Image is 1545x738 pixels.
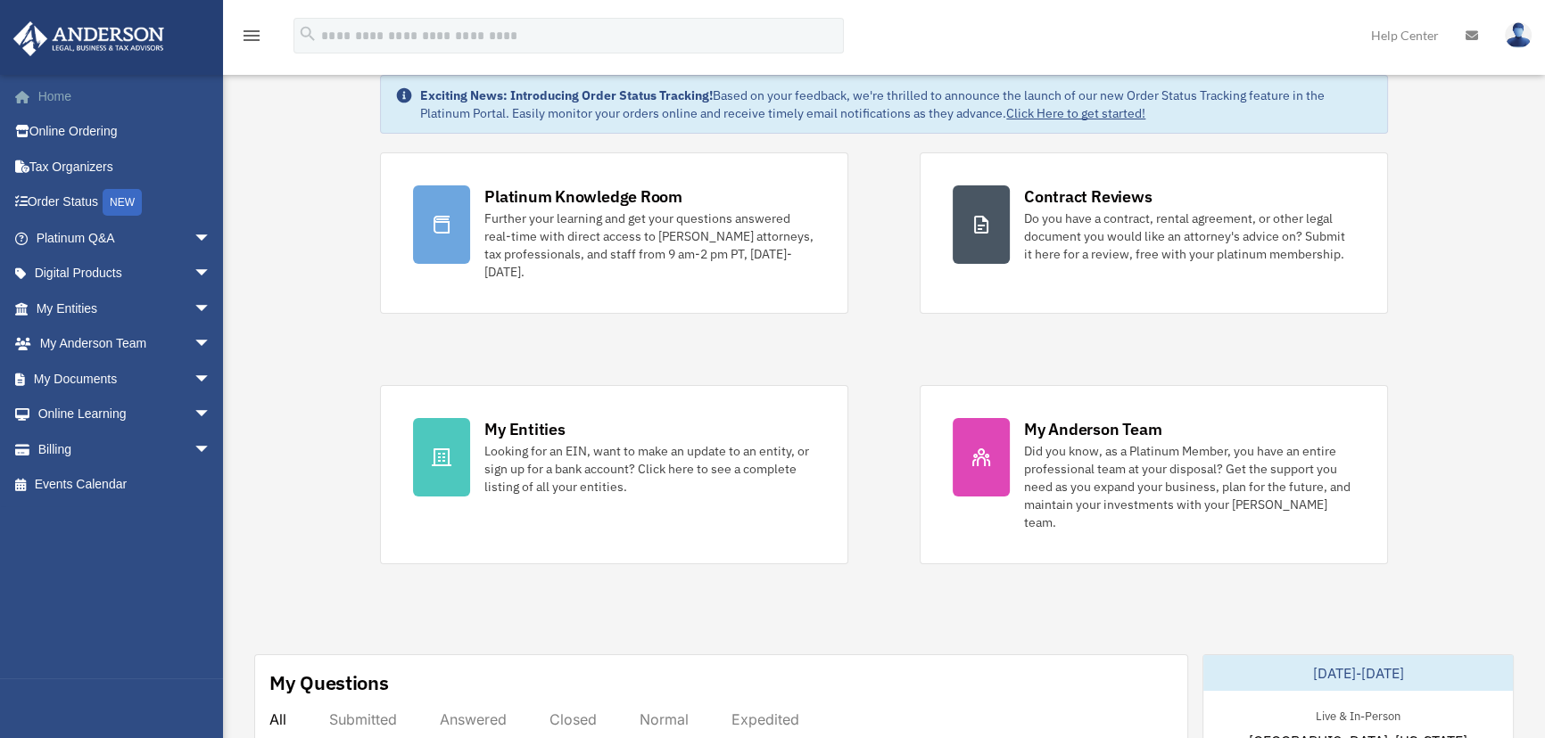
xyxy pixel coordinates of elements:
div: Closed [549,710,597,728]
div: All [269,710,286,728]
div: Based on your feedback, we're thrilled to announce the launch of our new Order Status Tracking fe... [420,86,1373,122]
div: Do you have a contract, rental agreement, or other legal document you would like an attorney's ad... [1024,209,1355,263]
a: Tax Organizers [12,149,238,184]
div: Live & In-Person [1301,705,1415,724]
a: Platinum Knowledge Room Further your learning and get your questions answered real-time with dire... [380,152,848,314]
div: Expedited [731,710,799,728]
i: menu [241,25,262,46]
i: search [298,24,318,44]
div: Answered [440,710,507,728]
div: Platinum Knowledge Room [484,185,682,208]
a: Online Learningarrow_drop_down [12,397,238,432]
img: User Pic [1505,22,1532,48]
span: arrow_drop_down [194,326,229,363]
a: My Anderson Teamarrow_drop_down [12,326,238,362]
span: arrow_drop_down [194,256,229,292]
a: Online Ordering [12,114,238,150]
a: Platinum Q&Aarrow_drop_down [12,220,238,256]
a: Home [12,78,238,114]
div: Normal [640,710,689,728]
span: arrow_drop_down [194,397,229,433]
div: Looking for an EIN, want to make an update to an entity, or sign up for a bank account? Click her... [484,442,815,496]
a: Billingarrow_drop_down [12,431,238,467]
a: Contract Reviews Do you have a contract, rental agreement, or other legal document you would like... [920,152,1388,314]
span: arrow_drop_down [194,431,229,468]
a: Click Here to get started! [1006,105,1145,121]
a: menu [241,31,262,46]
span: arrow_drop_down [194,291,229,327]
div: Submitted [329,710,397,728]
a: My Anderson Team Did you know, as a Platinum Member, you have an entire professional team at your... [920,385,1388,564]
a: Digital Productsarrow_drop_down [12,256,238,291]
a: My Entities Looking for an EIN, want to make an update to an entity, or sign up for a bank accoun... [380,385,848,564]
a: My Documentsarrow_drop_down [12,361,238,397]
a: My Entitiesarrow_drop_down [12,291,238,326]
span: arrow_drop_down [194,361,229,398]
div: Further your learning and get your questions answered real-time with direct access to [PERSON_NAM... [484,209,815,281]
a: Order StatusNEW [12,184,238,221]
div: [DATE]-[DATE] [1203,655,1513,691]
div: Contract Reviews [1024,185,1152,208]
span: arrow_drop_down [194,220,229,257]
div: My Questions [269,669,389,696]
div: NEW [103,189,142,216]
div: My Entities [484,418,565,440]
div: My Anderson Team [1024,418,1161,440]
img: Anderson Advisors Platinum Portal [8,21,169,56]
strong: Exciting News: Introducing Order Status Tracking! [420,87,713,103]
div: Did you know, as a Platinum Member, you have an entire professional team at your disposal? Get th... [1024,442,1355,531]
a: Events Calendar [12,467,238,503]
